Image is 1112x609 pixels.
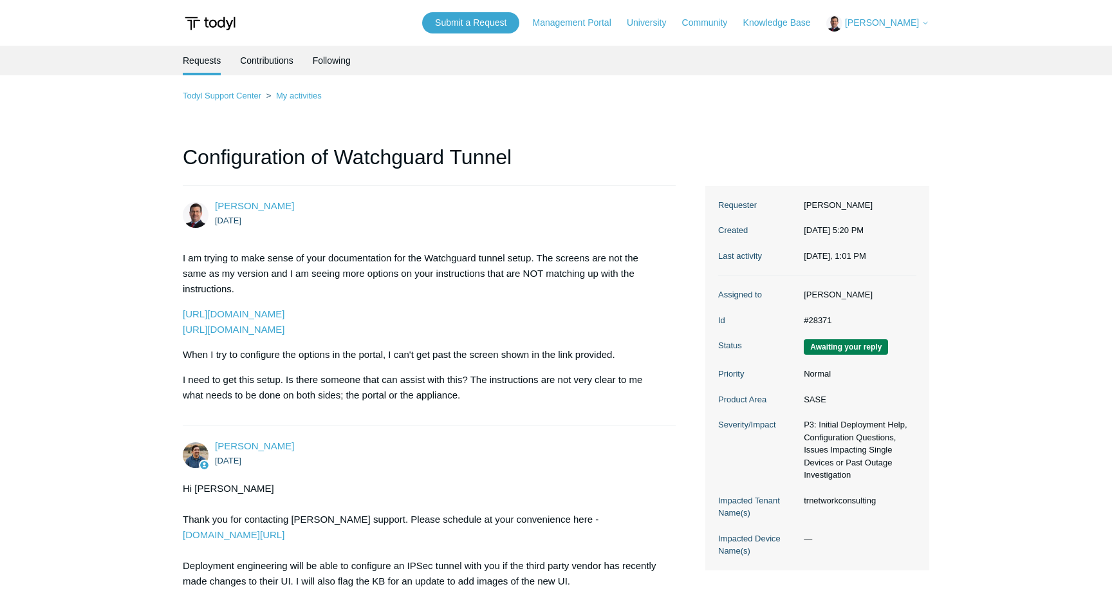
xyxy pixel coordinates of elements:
[183,142,676,186] h1: Configuration of Watchguard Tunnel
[422,12,519,33] a: Submit a Request
[797,288,916,301] dd: [PERSON_NAME]
[718,199,797,212] dt: Requester
[804,251,866,261] time: 09/28/2025, 13:01
[183,308,284,319] a: [URL][DOMAIN_NAME]
[718,368,797,380] dt: Priority
[264,91,322,100] li: My activities
[183,91,261,100] a: Todyl Support Center
[718,393,797,406] dt: Product Area
[718,224,797,237] dt: Created
[183,12,237,35] img: Todyl Support Center Help Center home page
[215,440,294,451] span: Spencer Grissom
[797,494,916,507] dd: trnetworkconsulting
[313,46,351,75] a: Following
[845,17,919,28] span: [PERSON_NAME]
[533,16,624,30] a: Management Portal
[718,418,797,431] dt: Severity/Impact
[183,347,663,362] p: When I try to configure the options in the portal, I can't get past the screen shown in the link ...
[183,529,284,540] a: [DOMAIN_NAME][URL]
[183,324,284,335] a: [URL][DOMAIN_NAME]
[215,200,294,211] a: [PERSON_NAME]
[215,200,294,211] span: Todd Reibling
[718,532,797,557] dt: Impacted Device Name(s)
[718,339,797,352] dt: Status
[718,314,797,327] dt: Id
[797,393,916,406] dd: SASE
[240,46,293,75] a: Contributions
[682,16,741,30] a: Community
[797,314,916,327] dd: #28371
[183,372,663,403] p: I need to get this setup. Is there someone that can assist with this? The instructions are not ve...
[797,532,916,545] dd: —
[718,250,797,263] dt: Last activity
[627,16,679,30] a: University
[215,456,241,465] time: 09/24/2025, 17:28
[797,199,916,212] dd: [PERSON_NAME]
[718,494,797,520] dt: Impacted Tenant Name(s)
[804,339,888,355] span: We are waiting for you to respond
[183,250,663,297] p: I am trying to make sense of your documentation for the Watchguard tunnel setup. The screens are ...
[276,91,322,100] a: My activities
[743,16,824,30] a: Knowledge Base
[797,368,916,380] dd: Normal
[718,288,797,301] dt: Assigned to
[215,216,241,225] time: 09/24/2025, 17:20
[804,225,864,235] time: 09/24/2025, 17:20
[183,91,264,100] li: Todyl Support Center
[797,418,916,482] dd: P3: Initial Deployment Help, Configuration Questions, Issues Impacting Single Devices or Past Out...
[215,440,294,451] a: [PERSON_NAME]
[183,46,221,75] li: Requests
[826,15,929,32] button: [PERSON_NAME]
